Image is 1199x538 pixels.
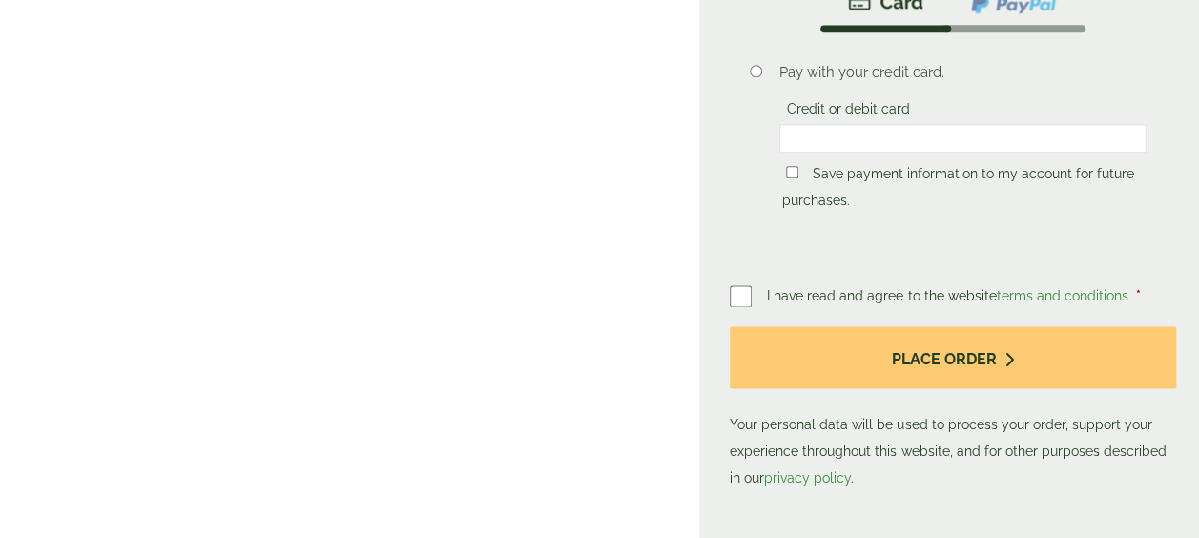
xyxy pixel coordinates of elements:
label: Credit or debit card [779,101,918,122]
iframe: Secure card payment input frame [785,130,1141,147]
abbr: required [1135,288,1140,303]
button: Place order [730,326,1176,388]
span: I have read and agree to the website [767,288,1131,303]
a: terms and conditions [996,288,1127,303]
p: Your personal data will be used to process your order, support your experience throughout this we... [730,326,1176,491]
p: Pay with your credit card. [779,62,1147,83]
label: Save payment information to my account for future purchases. [782,166,1134,214]
a: privacy policy [764,470,851,486]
